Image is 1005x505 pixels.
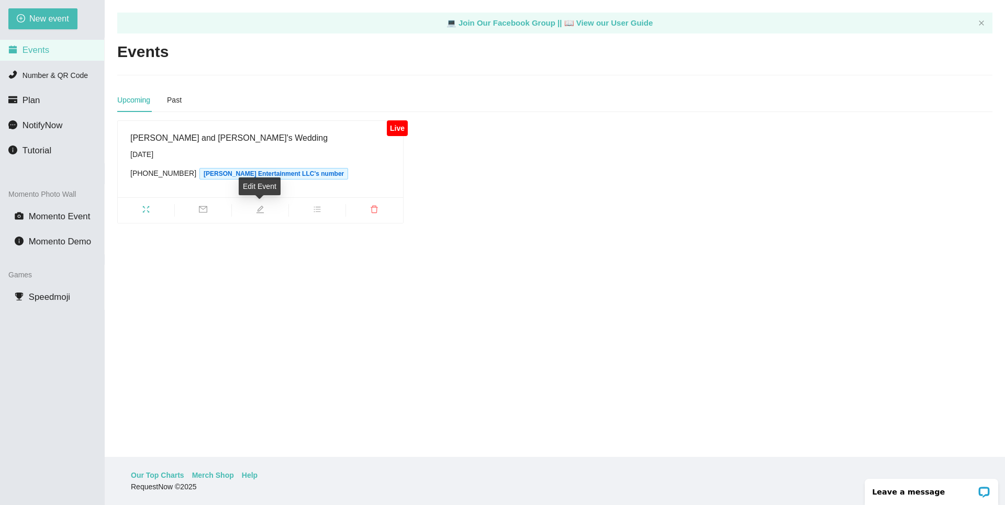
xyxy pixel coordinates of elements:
[8,70,17,79] span: phone
[8,95,17,104] span: credit-card
[23,71,88,80] span: Number & QR Code
[23,95,40,105] span: Plan
[289,205,345,217] span: bars
[446,18,456,27] span: laptop
[29,12,69,25] span: New event
[858,472,1005,505] iframe: LiveChat chat widget
[346,205,403,217] span: delete
[167,94,182,106] div: Past
[118,205,174,217] span: fullscreen
[130,167,390,179] div: [PHONE_NUMBER]
[117,94,150,106] div: Upcoming
[564,18,653,27] a: laptop View our User Guide
[131,469,184,481] a: Our Top Charts
[978,20,985,26] span: close
[130,149,390,160] div: [DATE]
[117,41,169,63] h2: Events
[387,120,407,136] div: Live
[15,211,24,220] span: camera
[232,205,288,217] span: edit
[8,8,77,29] button: plus-circleNew event
[29,292,70,302] span: Speedmoji
[239,177,281,195] div: Edit Event
[446,18,564,27] a: laptop Join Our Facebook Group ||
[978,20,985,27] button: close
[175,205,231,217] span: mail
[29,237,91,246] span: Momento Demo
[8,145,17,154] span: info-circle
[564,18,574,27] span: laptop
[17,14,25,24] span: plus-circle
[130,131,390,144] div: [PERSON_NAME] and [PERSON_NAME]'s Wedding
[199,168,348,179] span: [PERSON_NAME] Entertainment LLC's number
[15,237,24,245] span: info-circle
[8,120,17,129] span: message
[23,45,49,55] span: Events
[8,45,17,54] span: calendar
[131,481,976,492] div: RequestNow © 2025
[23,120,62,130] span: NotifyNow
[242,469,258,481] a: Help
[29,211,91,221] span: Momento Event
[15,292,24,301] span: trophy
[23,145,51,155] span: Tutorial
[192,469,234,481] a: Merch Shop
